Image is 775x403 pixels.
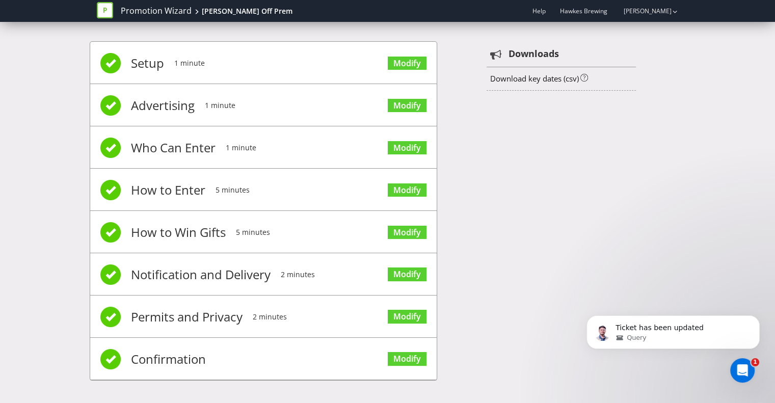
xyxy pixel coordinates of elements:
a: Modify [388,141,426,155]
span: Who Can Enter [131,127,216,168]
span: 1 minute [205,85,235,126]
iframe: Intercom live chat [730,358,755,383]
a: Help [532,7,545,15]
span: How to Enter [131,170,205,210]
a: Modify [388,352,426,366]
span: Hawkes Brewing [559,7,607,15]
tspan:  [490,49,502,60]
span: 1 minute [174,43,205,84]
a: Modify [388,99,426,113]
span: 1 minute [226,127,256,168]
span: Advertising [131,85,195,126]
a: Modify [388,57,426,70]
a: Modify [388,183,426,197]
span: How to Win Gifts [131,212,226,253]
strong: Downloads [508,47,558,61]
span: Setup [131,43,164,84]
span: Permits and Privacy [131,297,243,337]
span: Confirmation [131,339,206,380]
span: 2 minutes [253,297,287,337]
span: Notification and Delivery [131,254,271,295]
a: Modify [388,226,426,239]
a: Modify [388,267,426,281]
span: 5 minutes [216,170,250,210]
span: 1 [751,358,759,366]
a: Modify [388,310,426,324]
span: 2 minutes [281,254,315,295]
span: 5 minutes [236,212,270,253]
iframe: Intercom notifications message [571,294,775,375]
a: [PERSON_NAME] [613,7,671,15]
a: Promotion Wizard [121,5,192,17]
a: Download key dates (csv) [490,73,578,84]
div: [PERSON_NAME] Off Prem [202,6,292,16]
